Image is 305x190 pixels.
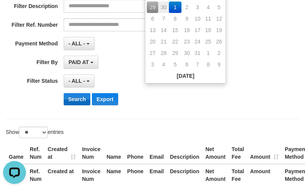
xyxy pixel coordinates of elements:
[202,164,229,186] th: Net Amount
[147,59,158,70] td: 3
[124,142,147,164] th: Phone
[213,24,224,36] td: 19
[64,74,95,87] button: - ALL -
[69,59,89,65] span: PAID AT
[3,3,26,26] button: Open LiveChat chat widget
[147,13,158,24] td: 6
[27,142,45,164] th: Ref. Num
[203,2,214,13] td: 4
[181,36,193,47] td: 23
[203,36,214,47] td: 25
[247,164,282,186] th: Amount
[167,142,202,164] th: Description
[103,142,124,164] th: Name
[193,13,203,24] td: 10
[181,24,193,36] td: 16
[64,93,91,105] button: Search
[193,2,203,13] td: 3
[79,164,103,186] th: Invoice Num
[158,59,169,70] td: 4
[146,142,167,164] th: Email
[181,47,193,59] td: 30
[203,24,214,36] td: 18
[69,40,85,47] span: - ALL -
[203,13,214,24] td: 11
[193,24,203,36] td: 17
[146,164,167,186] th: Email
[147,2,158,13] td: 29
[147,70,224,82] th: [DATE]
[213,36,224,47] td: 26
[79,142,103,164] th: Invoice Num
[45,142,79,164] th: Created at
[147,24,158,36] td: 13
[147,36,158,47] td: 20
[169,59,181,70] td: 5
[167,164,202,186] th: Description
[158,24,169,36] td: 14
[229,142,247,164] th: Total Fee
[45,164,79,186] th: Created at
[213,13,224,24] td: 12
[124,164,147,186] th: Phone
[169,24,181,36] td: 15
[203,47,214,59] td: 1
[213,2,224,13] td: 5
[92,93,118,105] button: Export
[147,47,158,59] td: 27
[158,13,169,24] td: 7
[64,37,95,50] button: - ALL -
[193,36,203,47] td: 24
[103,164,124,186] th: Name
[169,2,181,13] td: 1
[6,127,64,138] label: Show entries
[247,142,282,164] th: Amount
[169,47,181,59] td: 29
[6,142,27,164] th: Game
[203,59,214,70] td: 8
[69,78,85,84] span: - ALL -
[181,13,193,24] td: 9
[158,47,169,59] td: 28
[229,164,247,186] th: Total Fee
[169,36,181,47] td: 22
[158,36,169,47] td: 21
[193,59,203,70] td: 7
[202,142,229,164] th: Net Amount
[64,56,98,69] button: PAID AT
[19,127,48,138] select: Showentries
[213,59,224,70] td: 9
[181,2,193,13] td: 2
[27,164,45,186] th: Ref. Num
[181,59,193,70] td: 6
[169,13,181,24] td: 8
[193,47,203,59] td: 31
[213,47,224,59] td: 2
[158,2,169,13] td: 30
